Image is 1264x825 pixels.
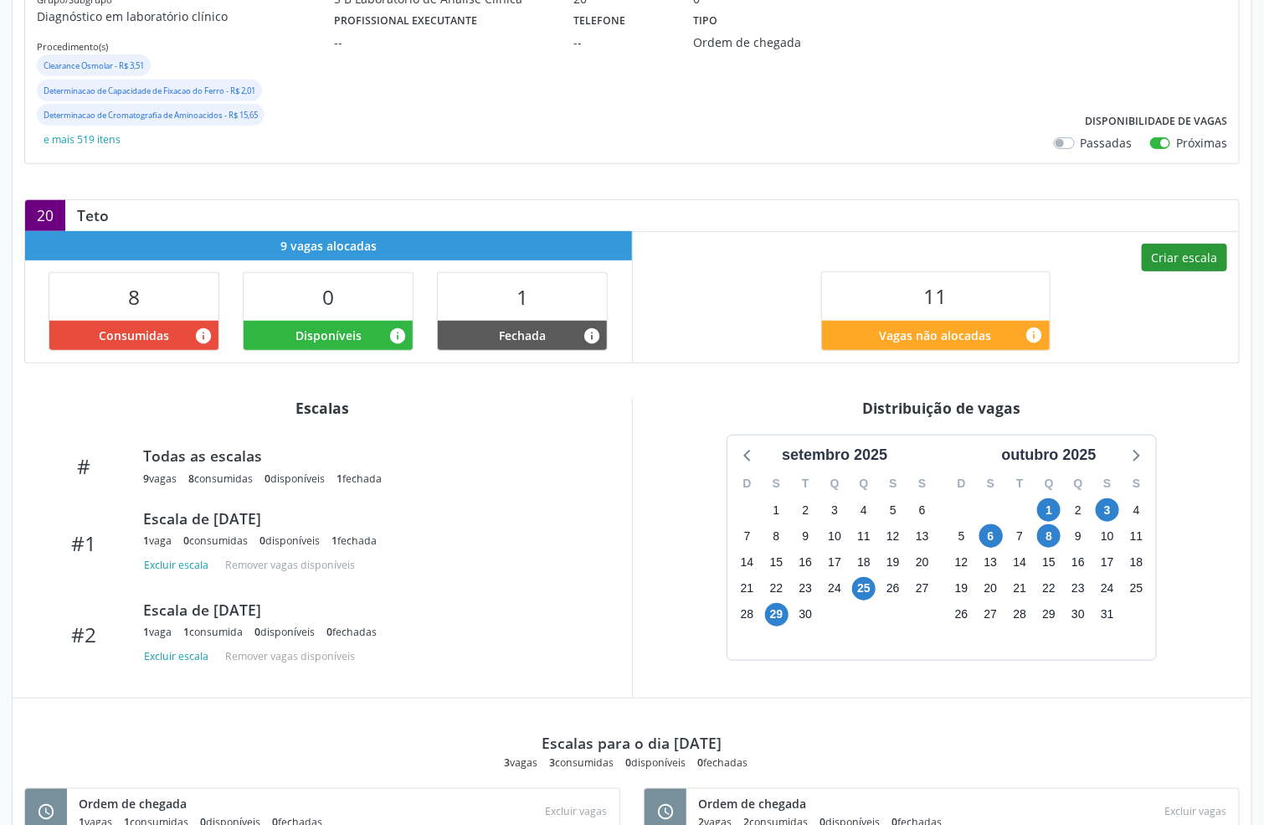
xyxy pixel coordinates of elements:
span: quarta-feira, 15 de outubro de 2025 [1037,550,1061,574]
span: terça-feira, 7 de outubro de 2025 [1008,524,1031,548]
span: segunda-feira, 8 de setembro de 2025 [765,524,789,548]
i: schedule [656,802,675,821]
span: 1 [183,625,189,639]
span: 0 [322,283,334,311]
label: Telefone [573,8,625,34]
span: sexta-feira, 19 de setembro de 2025 [881,550,905,574]
span: 1 [331,534,337,548]
div: S [879,471,908,497]
div: T [791,471,820,497]
span: sexta-feira, 17 de outubro de 2025 [1096,550,1119,574]
small: Determinacao de Capacidade de Fixacao do Ferro - R$ 2,01 [44,85,255,96]
span: quinta-feira, 11 de setembro de 2025 [852,524,876,548]
div: outubro 2025 [995,444,1103,467]
label: Profissional executante [335,8,478,34]
span: Consumidas [99,327,169,344]
div: Escala de [DATE] [143,601,597,619]
span: terça-feira, 2 de setembro de 2025 [794,498,817,522]
span: 3 [505,755,511,770]
div: Todas as escalas [143,446,597,465]
div: Q [820,471,850,497]
span: segunda-feira, 22 de setembro de 2025 [765,577,789,601]
span: quinta-feira, 16 de outubro de 2025 [1066,550,1090,574]
span: segunda-feira, 27 de outubro de 2025 [979,603,1003,626]
i: Vagas alocadas que possuem marcações associadas [194,327,213,345]
span: sexta-feira, 31 de outubro de 2025 [1096,603,1119,626]
label: Próximas [1176,134,1227,152]
small: Determinacao de Cromatografia de Aminoacidos - R$ 15,65 [44,110,258,121]
span: domingo, 12 de outubro de 2025 [950,550,974,574]
div: Distribuição de vagas [645,399,1241,417]
span: 0 [183,534,189,548]
div: vaga [143,625,172,639]
span: quinta-feira, 2 de outubro de 2025 [1066,498,1090,522]
span: quinta-feira, 23 de outubro de 2025 [1066,577,1090,601]
i: Quantidade de vagas restantes do teto de vagas [1025,326,1044,344]
span: segunda-feira, 29 de setembro de 2025 [765,603,789,626]
span: sábado, 13 de setembro de 2025 [911,524,934,548]
div: Ordem de chegada [79,795,334,812]
button: e mais 519 itens [37,129,127,152]
span: terça-feira, 14 de outubro de 2025 [1008,550,1031,574]
span: quarta-feira, 1 de outubro de 2025 [1037,498,1061,522]
span: sexta-feira, 26 de setembro de 2025 [881,577,905,601]
span: 1 [143,625,149,639]
span: 0 [626,755,632,770]
div: disponíveis [254,625,315,639]
span: sábado, 11 de outubro de 2025 [1125,524,1148,548]
span: sexta-feira, 3 de outubro de 2025 [1096,498,1119,522]
div: Escolha as vagas para excluir [538,801,614,823]
span: sábado, 27 de setembro de 2025 [911,577,934,601]
span: domingo, 7 de setembro de 2025 [736,524,759,548]
span: terça-feira, 9 de setembro de 2025 [794,524,817,548]
span: sábado, 20 de setembro de 2025 [911,550,934,574]
div: vagas [143,472,177,486]
div: consumidas [550,755,614,770]
div: fechada [331,534,377,548]
i: Vagas alocadas e sem marcações associadas que tiveram sua disponibilidade fechada [583,327,601,345]
div: fechadas [698,755,748,770]
span: quarta-feira, 3 de setembro de 2025 [823,498,846,522]
span: 0 [259,534,265,548]
button: Criar escala [1142,244,1227,272]
span: domingo, 28 de setembro de 2025 [736,603,759,626]
span: quarta-feira, 17 de setembro de 2025 [823,550,846,574]
div: Q [1035,471,1064,497]
div: 20 [25,200,65,230]
div: disponíveis [265,472,325,486]
span: quarta-feira, 8 de outubro de 2025 [1037,524,1061,548]
div: Escolha as vagas para excluir [1158,801,1233,823]
span: 0 [265,472,270,486]
span: 1 [337,472,342,486]
div: D [947,471,976,497]
div: S [1093,471,1123,497]
div: fechada [337,472,382,486]
span: sábado, 25 de outubro de 2025 [1125,577,1148,601]
span: sexta-feira, 24 de outubro de 2025 [1096,577,1119,601]
span: terça-feira, 16 de setembro de 2025 [794,550,817,574]
i: Vagas alocadas e sem marcações associadas [388,327,407,345]
span: Disponíveis [295,327,362,344]
span: quinta-feira, 18 de setembro de 2025 [852,550,876,574]
span: 8 [128,283,140,311]
span: segunda-feira, 1 de setembro de 2025 [765,498,789,522]
div: S [907,471,937,497]
div: -- [335,34,551,51]
div: vaga [143,534,172,548]
span: 1 [516,283,528,311]
span: segunda-feira, 6 de outubro de 2025 [979,524,1003,548]
span: terça-feira, 23 de setembro de 2025 [794,577,817,601]
span: Fechada [499,327,546,344]
div: Ordem de chegada [698,795,953,812]
span: quinta-feira, 30 de outubro de 2025 [1066,603,1090,626]
div: Escalas para o dia [DATE] [542,734,722,752]
div: disponíveis [259,534,320,548]
button: Excluir escala [143,646,215,668]
span: 0 [698,755,704,770]
span: sexta-feira, 10 de outubro de 2025 [1096,524,1119,548]
span: terça-feira, 28 de outubro de 2025 [1008,603,1031,626]
span: quarta-feira, 24 de setembro de 2025 [823,577,846,601]
span: 3 [550,755,556,770]
span: quarta-feira, 22 de outubro de 2025 [1037,577,1061,601]
span: Vagas não alocadas [880,327,992,344]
